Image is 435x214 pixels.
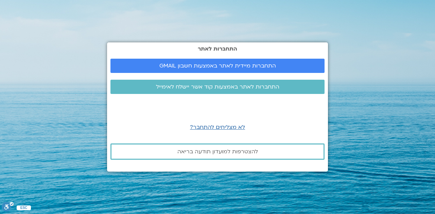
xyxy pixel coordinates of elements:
span: התחברות לאתר באמצעות קוד אשר יישלח לאימייל [156,84,279,90]
a: להצטרפות למועדון תודעה בריאה [110,143,325,160]
a: התחברות לאתר באמצעות קוד אשר יישלח לאימייל [110,80,325,94]
a: התחברות מיידית לאתר באמצעות חשבון GMAIL [110,59,325,73]
span: להצטרפות למועדון תודעה בריאה [177,149,258,155]
h2: התחברות לאתר [110,46,325,52]
a: לא מצליחים להתחבר? [190,123,245,131]
span: התחברות מיידית לאתר באמצעות חשבון GMAIL [159,63,276,69]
